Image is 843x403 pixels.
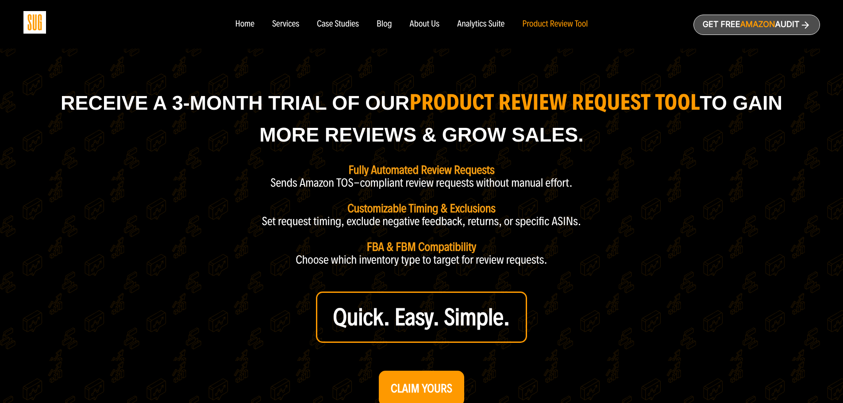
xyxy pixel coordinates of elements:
[333,303,510,331] strong: Quick. Easy. Simple.
[316,292,527,343] a: Quick. Easy. Simple.
[409,88,700,115] strong: product Review Request Tool
[457,19,504,29] a: Analytics Suite
[272,19,299,29] a: Services
[347,201,496,215] strong: Customizable Timing & Exclusions
[522,19,588,29] a: Product Review Tool
[317,19,359,29] a: Case Studies
[235,19,254,29] a: Home
[391,381,452,395] strong: CLAIM YOURS
[23,11,46,34] img: Sug
[348,163,494,177] strong: Fully Automated Review Requests
[377,19,392,29] a: Blog
[270,177,573,189] p: Sends Amazon TOS-compliant review requests without manual effort.
[49,86,794,151] h1: Receive a 3-month trial of our to Gain More Reviews & Grow Sales.
[740,20,775,29] span: Amazon
[262,215,581,228] p: Set request timing, exclude negative feedback, returns, or specific ASINs.
[693,15,820,35] a: Get freeAmazonAudit
[296,253,547,266] p: Choose which inventory type to target for review requests.
[410,19,440,29] a: About Us
[367,240,476,254] strong: FBA & FBM Compatibility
